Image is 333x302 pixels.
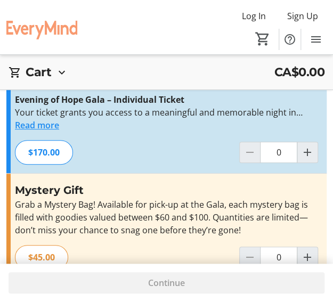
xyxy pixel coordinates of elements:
p: Your ticket grants you access to a meaningful and memorable night in support of youth mental heal... [15,106,318,119]
div: Grab a Mystery Bag! Available for pick-up at the Gala, each mystery bag is filled with goodies va... [15,198,318,236]
input: Gala Ticket Quantity [260,142,297,163]
span: Log In [242,10,266,22]
button: Read more [15,119,59,132]
button: Cart [253,29,272,48]
button: Log In [233,7,274,25]
span: Sign Up [287,10,318,22]
button: Increment by one [297,247,318,267]
h3: Mystery Gift [15,182,318,198]
img: EveryMind Mental Health Services's Logo [6,7,77,47]
div: $45.00 [15,245,68,270]
input: Mystery Gift Quantity [260,247,297,268]
div: $170.00 [15,140,73,165]
button: Sign Up [279,7,327,25]
h2: Cart [26,63,51,81]
button: Help [279,29,300,50]
button: Menu [305,29,327,50]
strong: Evening of Hope Gala – Individual Ticket [15,94,184,105]
button: Increment by one [297,142,318,162]
span: CA$0.00 [274,63,325,81]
